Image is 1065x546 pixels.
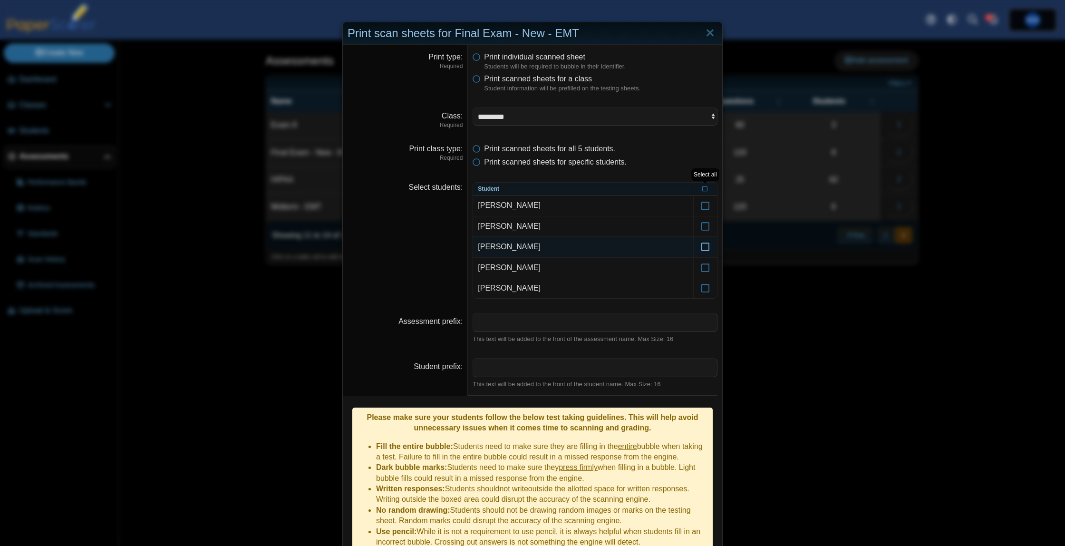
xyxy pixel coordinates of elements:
[691,168,719,181] div: Select all
[428,53,463,61] label: Print type
[376,462,708,484] li: Students need to make sure they when filling in a bubble. Light bubble fills could result in a mi...
[473,183,693,196] th: Student
[484,53,585,61] span: Print individual scanned sheet
[473,216,693,237] td: [PERSON_NAME]
[414,362,463,370] label: Student prefix
[484,62,717,71] dfn: Students will be required to bubble in their identifier.
[343,22,722,45] div: Print scan sheets for Final Exam - New - EMT
[348,121,463,129] dfn: Required
[484,145,615,153] span: Print scanned sheets for all 5 students.
[408,183,463,191] label: Select students
[348,62,463,70] dfn: Required
[376,485,445,493] b: Written responses:
[376,484,708,505] li: Students should outside the allotted space for written responses. Writing outside the boxed area ...
[376,442,453,450] b: Fill the entire bubble:
[376,527,416,536] b: Use pencil:
[703,25,717,41] a: Close
[473,258,693,278] td: [PERSON_NAME]
[484,84,717,93] dfn: Student information will be prefilled on the testing sheets.
[398,317,463,325] label: Assessment prefix
[473,237,693,257] td: [PERSON_NAME]
[348,154,463,162] dfn: Required
[559,463,598,471] u: press firmly
[409,145,463,153] label: Print class type
[473,278,693,298] td: [PERSON_NAME]
[442,112,463,120] label: Class
[484,75,592,83] span: Print scanned sheets for a class
[473,380,717,389] div: This text will be added to the front of the student name. Max Size: 16
[376,441,708,463] li: Students need to make sure they are filling in the bubble when taking a test. Failure to fill in ...
[484,158,627,166] span: Print scanned sheets for specific students.
[376,505,708,526] li: Students should not be drawing random images or marks on the testing sheet. Random marks could di...
[499,485,528,493] u: not write
[473,335,717,343] div: This text will be added to the front of the assessment name. Max Size: 16
[473,195,693,216] td: [PERSON_NAME]
[376,506,450,514] b: No random drawing:
[618,442,637,450] u: entire
[376,463,447,471] b: Dark bubble marks:
[367,413,698,432] b: Please make sure your students follow the below test taking guidelines. This will help avoid unne...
